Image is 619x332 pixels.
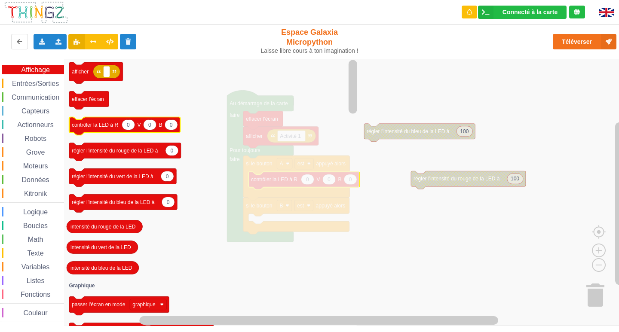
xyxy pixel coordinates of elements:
[23,190,48,197] span: Kitronik
[72,302,126,308] text: passer l'écran en mode
[16,121,55,128] span: Actionneurs
[4,1,68,24] img: thingz_logo.png
[553,34,616,49] button: Téléverser
[72,69,89,75] text: afficher
[25,277,46,284] span: Listes
[72,199,155,205] text: régler l'intensité du bleu de la LED à
[20,107,51,115] span: Capteurs
[26,250,45,257] span: Texte
[138,122,141,128] text: V
[460,128,469,134] text: 100
[72,122,118,128] text: contrôler la LED à R
[70,244,131,250] text: intensité du vert de la LED
[70,224,136,230] text: intensité du rouge de la LED
[27,236,45,243] span: Math
[503,9,558,15] div: Connecté à la carte
[132,302,156,308] text: graphique
[72,148,158,154] text: régler l'intensité du rouge de la LED à
[599,8,614,17] img: gb.png
[22,208,49,216] span: Logique
[69,283,95,289] text: Graphique
[257,27,362,55] div: Espace Galaxia Micropython
[569,6,585,18] div: Tu es connecté au serveur de création de Thingz
[167,199,170,205] text: 0
[72,96,104,102] text: effacer l'écran
[478,6,567,19] div: Ta base fonctionne bien !
[22,309,49,317] span: Couleur
[23,135,48,142] span: Robots
[257,47,362,55] div: Laisse libre cours à ton imagination !
[19,291,52,298] span: Fonctions
[21,176,51,183] span: Données
[127,122,130,128] text: 0
[22,162,49,170] span: Moteurs
[20,66,51,73] span: Affichage
[22,222,49,229] span: Boucles
[170,148,173,154] text: 0
[166,174,169,180] text: 0
[70,265,132,271] text: intensité du bleu de la LED
[25,149,46,156] span: Grove
[367,128,450,134] text: régler l'intensité du bleu de la LED à
[170,122,173,128] text: 0
[11,80,60,87] span: Entrées/Sorties
[159,122,162,128] text: B
[414,176,500,182] text: régler l'intensité du rouge de la LED à
[148,122,151,128] text: 0
[20,263,51,271] span: Variables
[72,174,153,180] text: régler l'intensité du vert de la LED à
[10,94,61,101] span: Communication
[511,176,519,182] text: 100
